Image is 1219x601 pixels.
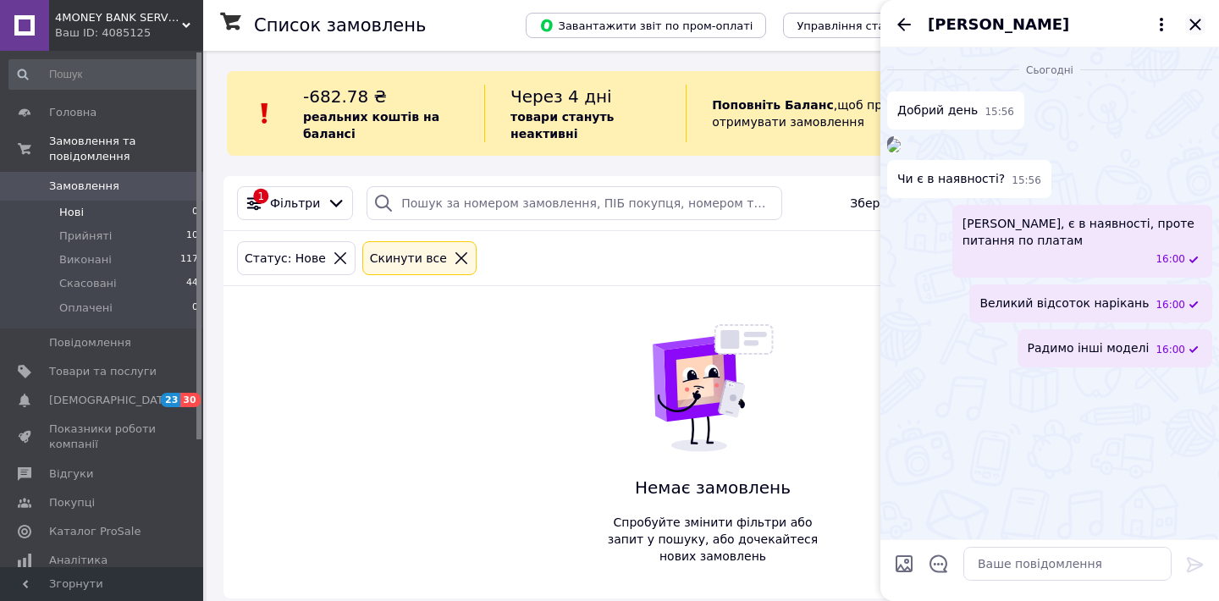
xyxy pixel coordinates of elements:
span: 0 [192,205,198,220]
span: Товари та послуги [49,364,157,379]
span: 0 [192,300,198,316]
b: товари стануть неактивні [510,110,614,141]
span: Головна [49,105,97,120]
span: [PERSON_NAME] [928,14,1069,36]
span: Управління статусами [797,19,926,32]
span: Скасовані [59,276,117,291]
span: Аналітика [49,553,108,568]
span: -682.78 ₴ [303,86,387,107]
span: Замовлення та повідомлення [49,134,203,164]
button: Відкрити шаблони відповідей [928,553,950,575]
span: 4MONEY BANK SERVICE [55,10,182,25]
img: 1296462b-4d19-4d90-acb3-e534a354a61f_w500_h500 [887,139,901,152]
div: 12.10.2025 [887,61,1212,78]
span: Прийняті [59,229,112,244]
span: Показники роботи компанії [49,422,157,452]
span: 16:00 12.10.2025 [1156,252,1185,267]
span: 16:00 12.10.2025 [1156,298,1185,312]
span: 117 [180,252,198,267]
input: Пошук [8,59,200,90]
span: [DEMOGRAPHIC_DATA] [49,393,174,408]
span: 15:56 12.10.2025 [985,105,1014,119]
span: Сьогодні [1019,63,1080,78]
span: Спробуйте змінити фільтри або запит у пошуку, або дочекайтеся нових замовлень [601,514,825,565]
img: :exclamation: [252,101,278,126]
div: Ваш ID: 4085125 [55,25,203,41]
span: 44 [186,276,198,291]
span: Великий відсоток нарікань [979,295,1149,312]
span: Фільтри [270,195,320,212]
span: Чи є в наявності? [897,170,1005,188]
div: Статус: Нове [241,249,329,267]
span: Радимо інші моделі [1028,339,1150,357]
span: Збережені фільтри: [850,195,974,212]
span: 23 [161,393,180,407]
span: 10 [186,229,198,244]
button: Завантажити звіт по пром-оплаті [526,13,766,38]
span: 16:00 12.10.2025 [1156,343,1185,357]
b: Поповніть Баланс [712,98,834,112]
span: Відгуки [49,466,93,482]
button: [PERSON_NAME] [928,14,1172,36]
b: реальних коштів на балансі [303,110,439,141]
span: 30 [180,393,200,407]
span: Завантажити звіт по пром-оплаті [539,18,753,33]
button: Закрити [1185,14,1205,35]
h1: Список замовлень [254,15,426,36]
span: Каталог ProSale [49,524,141,539]
button: Назад [894,14,914,35]
input: Пошук за номером замовлення, ПІБ покупця, номером телефону, Email, номером накладної [367,186,782,220]
span: Покупці [49,495,95,510]
span: Добрий день [897,102,978,119]
button: Управління статусами [783,13,940,38]
span: [PERSON_NAME], є в наявності, проте питання по платам [963,215,1202,249]
span: Немає замовлень [601,476,825,500]
div: , щоб продовжити отримувати замовлення [686,85,1021,142]
span: Виконані [59,252,112,267]
span: Повідомлення [49,335,131,350]
span: Нові [59,205,84,220]
span: Замовлення [49,179,119,194]
span: Оплачені [59,300,113,316]
div: Cкинути все [367,249,450,267]
span: Через 4 дні [510,86,612,107]
span: 15:56 12.10.2025 [1012,174,1041,188]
